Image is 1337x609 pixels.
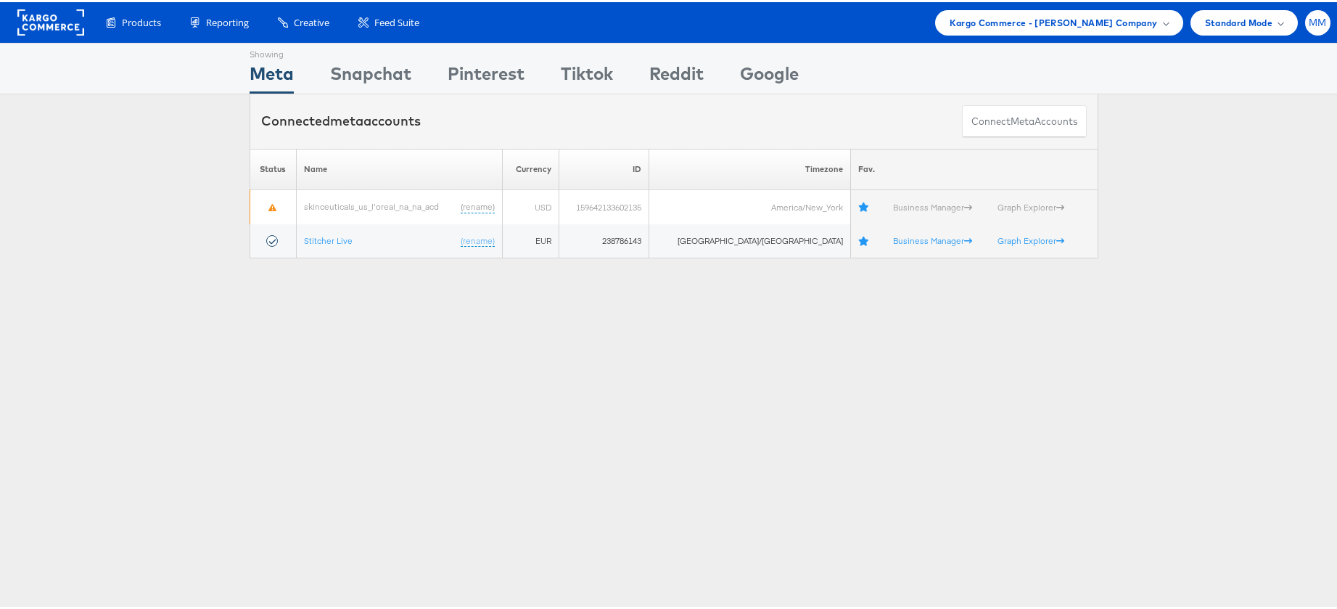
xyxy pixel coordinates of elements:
a: Graph Explorer [997,200,1064,211]
button: ConnectmetaAccounts [962,103,1087,136]
th: ID [559,147,649,188]
div: Google [740,59,799,91]
th: Timezone [649,147,850,188]
a: skinceuticals_us_l'oreal_na_na_acd [304,199,439,210]
span: MM [1309,16,1327,25]
span: Standard Mode [1205,13,1272,28]
a: Graph Explorer [997,233,1064,244]
th: Name [296,147,502,188]
th: Status [250,147,297,188]
span: Creative [294,14,329,28]
div: Tiktok [561,59,613,91]
div: Meta [250,59,294,91]
th: Currency [502,147,559,188]
div: Connected accounts [261,110,421,128]
span: meta [330,110,363,127]
span: Kargo Commerce - [PERSON_NAME] Company [950,13,1158,28]
a: Stitcher Live [304,233,353,244]
td: America/New_York [649,188,850,222]
div: Snapchat [330,59,411,91]
a: (rename) [461,199,495,211]
div: Reddit [649,59,704,91]
span: Reporting [206,14,249,28]
td: EUR [502,222,559,256]
td: 159642133602135 [559,188,649,222]
a: Business Manager [893,200,972,211]
span: Feed Suite [374,14,419,28]
span: meta [1011,113,1034,126]
span: Products [122,14,161,28]
div: Pinterest [448,59,524,91]
div: Showing [250,41,294,59]
a: Business Manager [893,233,972,244]
td: USD [502,188,559,222]
a: (rename) [461,233,495,245]
td: [GEOGRAPHIC_DATA]/[GEOGRAPHIC_DATA] [649,222,850,256]
td: 238786143 [559,222,649,256]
